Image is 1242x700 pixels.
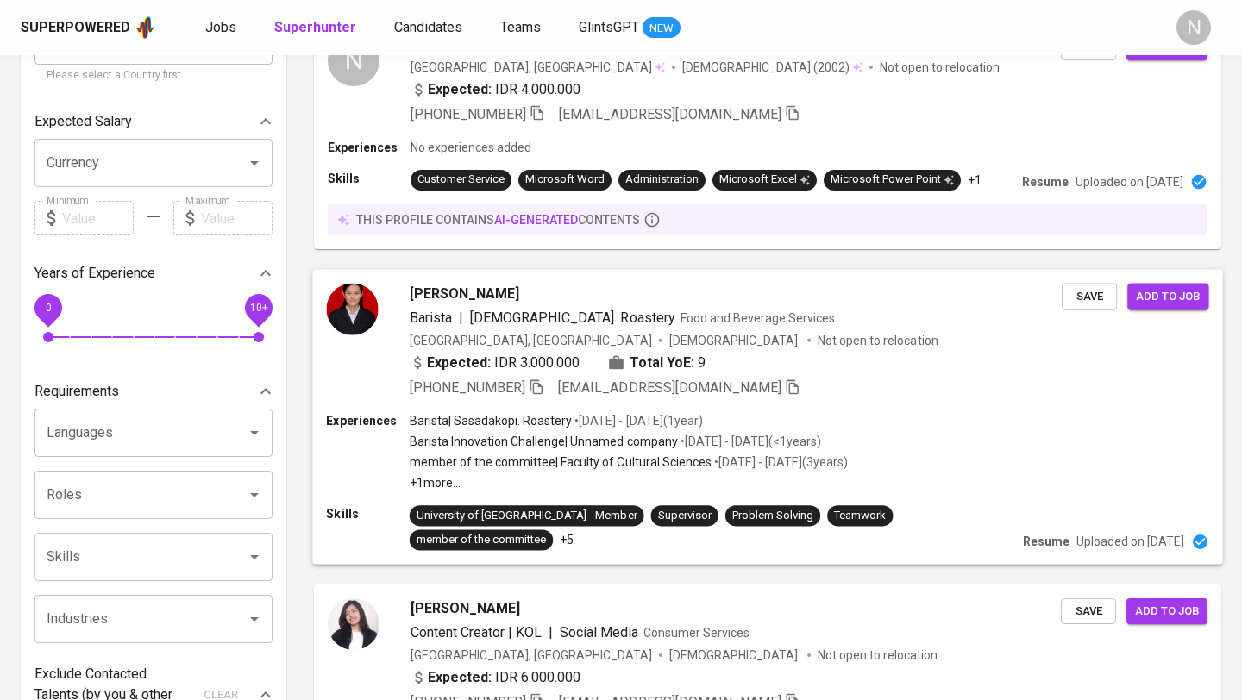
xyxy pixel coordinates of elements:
img: 216370886033ec4506423174ae798ddd.jpeg [328,598,379,650]
button: Open [242,483,267,507]
span: [DEMOGRAPHIC_DATA] [669,647,800,664]
div: N [1176,10,1211,45]
button: Open [242,607,267,631]
p: Requirements [34,381,119,402]
p: Experiences [326,412,409,429]
p: +1 [968,172,982,189]
a: [PERSON_NAME]Barista|[DEMOGRAPHIC_DATA]. RoasteryFood and Beverage Services[GEOGRAPHIC_DATA], [GE... [314,270,1221,564]
span: Teams [500,19,541,35]
span: Barista [410,309,452,325]
p: • [DATE] - [DATE] ( 3 years ) [712,453,848,471]
span: [PHONE_NUMBER] [410,378,525,395]
div: University of [GEOGRAPHIC_DATA] - Member [417,508,637,524]
span: 9 [698,352,706,372]
p: Uploaded on [DATE] [1076,533,1184,550]
span: [DEMOGRAPHIC_DATA] [682,59,813,76]
b: Expected: [427,352,491,372]
div: [GEOGRAPHIC_DATA], [GEOGRAPHIC_DATA] [411,647,652,664]
a: N[PERSON_NAME][GEOGRAPHIC_DATA], [GEOGRAPHIC_DATA][DEMOGRAPHIC_DATA] (2002)Not open to relocation... [314,21,1221,249]
span: GlintsGPT [579,19,639,35]
div: IDR 6.000.000 [411,667,580,688]
p: • [DATE] - [DATE] ( 1 year ) [572,412,702,429]
p: member of the committee | Faculty of Cultural Sciences [410,453,712,471]
span: [DEMOGRAPHIC_DATA] [669,331,800,348]
div: [GEOGRAPHIC_DATA], [GEOGRAPHIC_DATA] [411,59,665,76]
b: Expected: [428,667,492,688]
a: GlintsGPT NEW [579,17,681,39]
span: Save [1070,286,1108,306]
div: Supervisor [658,508,712,524]
p: Barista | Sasadakopi. Roastery [410,412,573,429]
span: [EMAIL_ADDRESS][DOMAIN_NAME] [558,378,781,395]
button: Add to job [1126,598,1207,625]
p: Skills [326,505,409,522]
span: Content Creator | KOL [411,624,542,641]
span: 0 [45,302,51,314]
a: Candidates [394,17,466,39]
button: Save [1061,598,1116,625]
span: 10+ [249,302,267,314]
p: Not open to relocation [880,59,1000,76]
input: Value [201,201,273,235]
b: Total YoE: [630,352,694,372]
div: Requirements [34,374,273,409]
p: Not open to relocation [818,331,938,348]
p: +1 more ... [410,474,849,491]
div: Superpowered [21,18,130,38]
p: Skills [328,170,411,187]
div: Microsoft Excel [719,172,810,188]
p: Uploaded on [DATE] [1076,173,1183,191]
span: Add to job [1136,286,1200,306]
span: Candidates [394,19,462,35]
div: Microsoft Power Point [831,172,954,188]
div: Customer Service [417,172,505,188]
div: member of the committee [417,532,546,548]
div: Teamwork [834,508,886,524]
b: Superhunter [274,19,356,35]
div: (2002) [682,59,862,76]
p: Expected Salary [34,111,132,132]
div: Years of Experience [34,256,273,291]
a: Superhunter [274,17,360,39]
p: Experiences [328,139,411,156]
span: [PERSON_NAME] [411,598,520,619]
p: Please select a Country first [47,67,260,84]
a: Superpoweredapp logo [21,15,157,41]
span: AI-generated [494,213,578,227]
input: Value [62,201,134,235]
p: this profile contains contents [356,211,640,228]
p: No experiences added [411,139,531,156]
span: [PERSON_NAME] [410,283,519,303]
div: Microsoft Word [525,172,605,188]
p: +5 [560,531,574,548]
button: Add to job [1127,283,1208,309]
div: Expected Salary [34,104,273,139]
span: [PHONE_NUMBER] [411,106,526,122]
button: Open [242,545,267,569]
div: Administration [625,172,699,188]
p: Not open to relocation [818,647,938,664]
span: [DEMOGRAPHIC_DATA]. Roastery [470,309,675,325]
button: Save [1062,283,1117,309]
span: Add to job [1135,602,1199,622]
div: [GEOGRAPHIC_DATA], [GEOGRAPHIC_DATA] [410,331,652,348]
div: N [328,34,379,86]
div: IDR 3.000.000 [410,352,580,372]
span: Social Media [560,624,638,641]
a: Teams [500,17,544,39]
span: Jobs [205,19,236,35]
b: Expected: [428,79,492,100]
span: | [549,622,553,643]
span: | [459,307,463,328]
span: [EMAIL_ADDRESS][DOMAIN_NAME] [559,106,781,122]
p: Resume [1023,533,1069,550]
button: Open [242,151,267,175]
div: IDR 4.000.000 [411,79,580,100]
span: NEW [643,20,681,37]
span: Food and Beverage Services [681,310,836,324]
span: Consumer Services [643,626,750,640]
div: Problem Solving [732,508,813,524]
p: Years of Experience [34,263,155,284]
button: Open [242,421,267,445]
span: Save [1069,602,1107,622]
